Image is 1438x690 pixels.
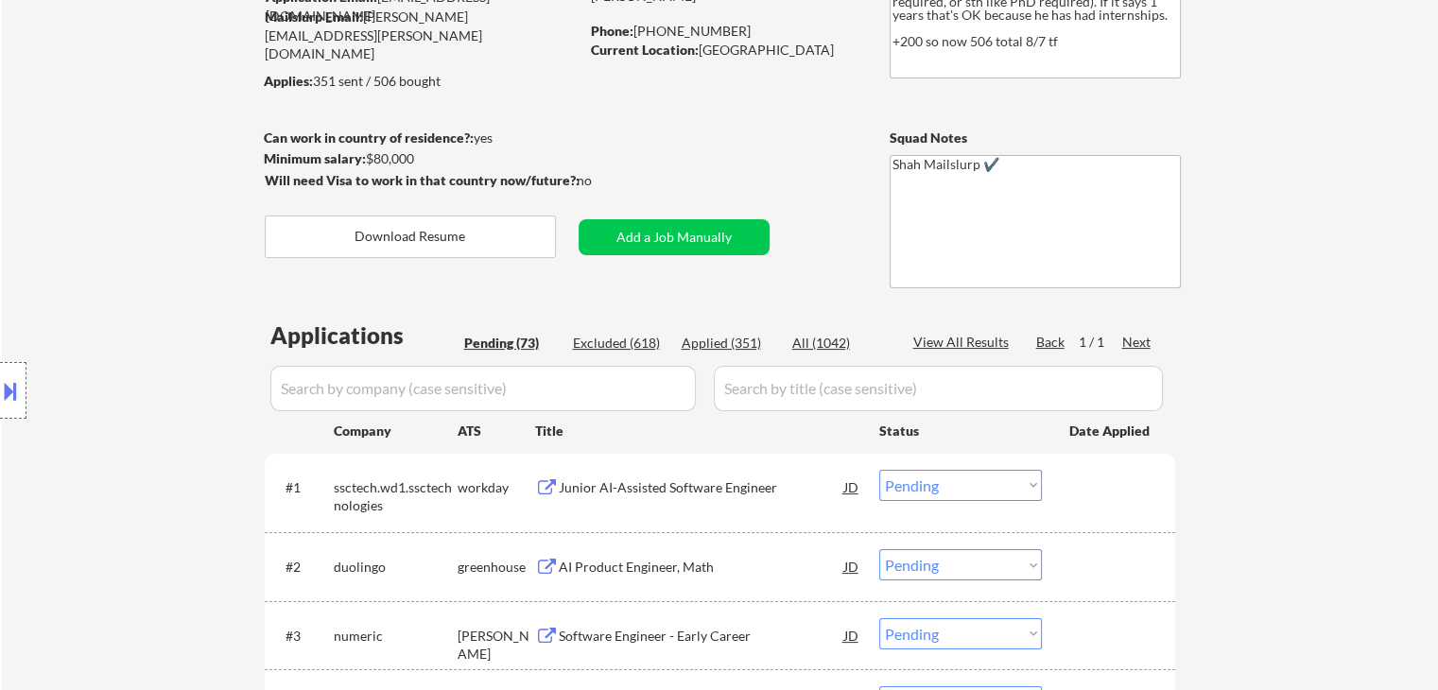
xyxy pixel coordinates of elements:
div: $80,000 [264,149,579,168]
div: Excluded (618) [573,334,667,353]
div: Software Engineer - Early Career [559,627,844,646]
input: Search by title (case sensitive) [714,366,1163,411]
div: Date Applied [1069,422,1152,440]
div: no [577,171,631,190]
div: ATS [458,422,535,440]
div: All (1042) [792,334,887,353]
div: duolingo [334,558,458,577]
strong: Phone: [591,23,633,39]
div: JD [842,549,861,583]
strong: Can work in country of residence?: [264,129,474,146]
div: Status [879,413,1042,447]
div: Next [1122,333,1152,352]
div: Pending (73) [464,334,559,353]
div: greenhouse [458,558,535,577]
div: 351 sent / 506 bought [264,72,579,91]
div: Applications [270,324,458,347]
div: 1 / 1 [1079,333,1122,352]
div: Company [334,422,458,440]
strong: Applies: [264,73,313,89]
input: Search by company (case sensitive) [270,366,696,411]
div: [PHONE_NUMBER] [591,22,858,41]
strong: Will need Visa to work in that country now/future?: [265,172,580,188]
div: numeric [334,627,458,646]
div: Back [1036,333,1066,352]
div: Junior AI-Assisted Software Engineer [559,478,844,497]
div: JD [842,618,861,652]
div: [PERSON_NAME] [458,627,535,664]
button: Add a Job Manually [579,219,770,255]
strong: Current Location: [591,42,699,58]
div: View All Results [913,333,1014,352]
button: Download Resume [265,216,556,258]
div: Squad Notes [890,129,1181,147]
div: [GEOGRAPHIC_DATA] [591,41,858,60]
div: Title [535,422,861,440]
div: yes [264,129,573,147]
div: workday [458,478,535,497]
strong: Mailslurp Email: [265,9,363,25]
div: AI Product Engineer, Math [559,558,844,577]
div: [PERSON_NAME][EMAIL_ADDRESS][PERSON_NAME][DOMAIN_NAME] [265,8,579,63]
div: ssctech.wd1.ssctechnologies [334,478,458,515]
div: JD [842,470,861,504]
div: Applied (351) [682,334,776,353]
